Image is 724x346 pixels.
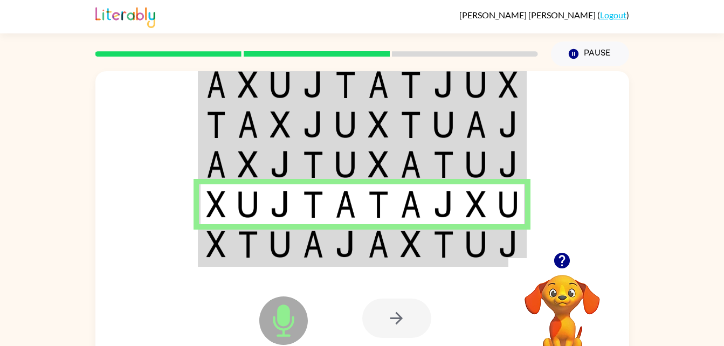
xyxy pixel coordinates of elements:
[303,191,323,218] img: t
[335,71,356,98] img: t
[433,71,454,98] img: j
[206,111,226,138] img: t
[499,111,518,138] img: j
[368,71,389,98] img: a
[433,231,454,258] img: t
[335,231,356,258] img: j
[206,191,226,218] img: x
[270,71,291,98] img: u
[401,151,421,178] img: a
[303,71,323,98] img: j
[335,151,356,178] img: u
[335,191,356,218] img: a
[238,111,258,138] img: a
[206,231,226,258] img: x
[206,71,226,98] img: a
[368,111,389,138] img: x
[433,111,454,138] img: u
[270,111,291,138] img: x
[401,71,421,98] img: t
[303,111,323,138] img: j
[459,10,597,20] span: [PERSON_NAME] [PERSON_NAME]
[499,71,518,98] img: x
[459,10,629,20] div: ( )
[95,4,155,28] img: Literably
[238,191,258,218] img: u
[238,151,258,178] img: x
[303,151,323,178] img: t
[466,231,486,258] img: u
[368,191,389,218] img: t
[466,151,486,178] img: u
[270,151,291,178] img: j
[499,231,518,258] img: j
[401,231,421,258] img: x
[206,151,226,178] img: a
[368,151,389,178] img: x
[433,151,454,178] img: t
[499,191,518,218] img: u
[551,41,629,66] button: Pause
[270,191,291,218] img: j
[335,111,356,138] img: u
[499,151,518,178] img: j
[238,231,258,258] img: t
[466,71,486,98] img: u
[238,71,258,98] img: x
[466,191,486,218] img: x
[303,231,323,258] img: a
[368,231,389,258] img: a
[401,191,421,218] img: a
[466,111,486,138] img: a
[270,231,291,258] img: u
[433,191,454,218] img: j
[401,111,421,138] img: t
[600,10,626,20] a: Logout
